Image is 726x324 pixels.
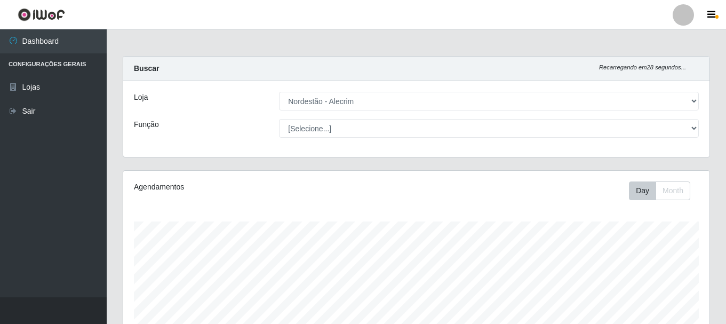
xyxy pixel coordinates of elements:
[629,181,690,200] div: First group
[656,181,690,200] button: Month
[134,92,148,103] label: Loja
[18,8,65,21] img: CoreUI Logo
[134,181,360,193] div: Agendamentos
[629,181,699,200] div: Toolbar with button groups
[629,181,656,200] button: Day
[134,64,159,73] strong: Buscar
[599,64,686,70] i: Recarregando em 28 segundos...
[134,119,159,130] label: Função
